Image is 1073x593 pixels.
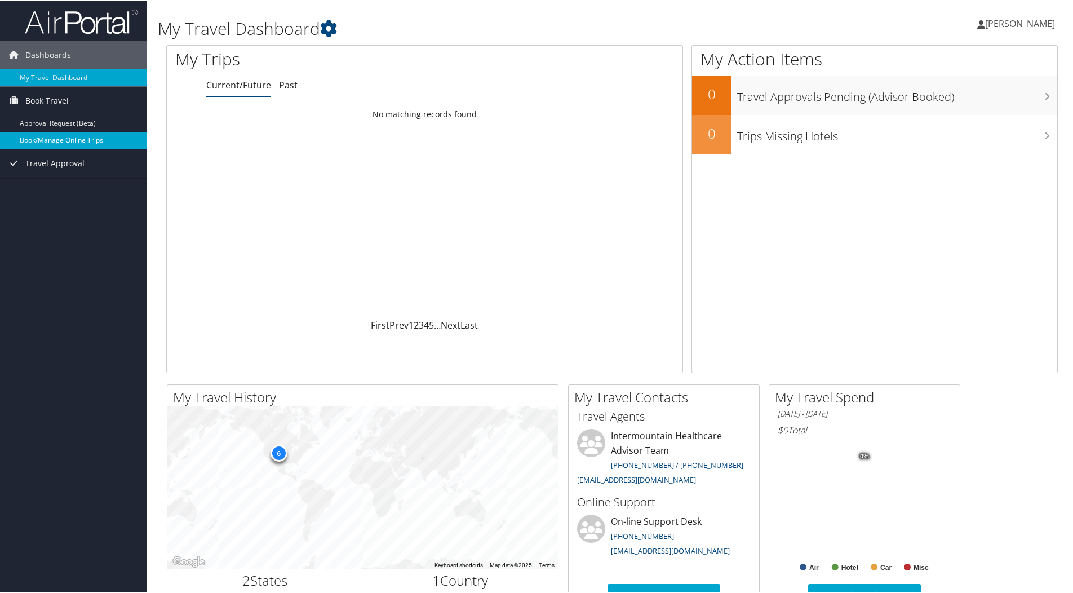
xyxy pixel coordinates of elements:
[25,40,71,68] span: Dashboards
[860,452,869,459] tspan: 0%
[539,561,555,567] a: Terms (opens in new tab)
[409,318,414,330] a: 1
[176,570,354,589] h2: States
[429,318,434,330] a: 5
[778,423,788,435] span: $0
[25,148,85,176] span: Travel Approval
[692,83,731,103] h2: 0
[778,408,951,418] h6: [DATE] - [DATE]
[737,122,1057,143] h3: Trips Missing Hotels
[692,114,1057,153] a: 0Trips Missing Hotels
[577,493,751,509] h3: Online Support
[571,514,756,560] li: On-line Support Desk
[577,408,751,423] h3: Travel Agents
[737,82,1057,104] h3: Travel Approvals Pending (Advisor Booked)
[490,561,532,567] span: Map data ©2025
[577,473,696,484] a: [EMAIL_ADDRESS][DOMAIN_NAME]
[574,387,759,406] h2: My Travel Contacts
[692,123,731,142] h2: 0
[460,318,478,330] a: Last
[611,545,730,555] a: [EMAIL_ADDRESS][DOMAIN_NAME]
[611,459,743,469] a: [PHONE_NUMBER] / [PHONE_NUMBER]
[371,570,550,589] h2: Country
[441,318,460,330] a: Next
[279,78,298,90] a: Past
[242,570,250,588] span: 2
[977,6,1066,39] a: [PERSON_NAME]
[414,318,419,330] a: 2
[170,554,207,568] img: Google
[434,318,441,330] span: …
[167,103,682,123] td: No matching records found
[424,318,429,330] a: 4
[434,560,483,568] button: Keyboard shortcuts
[389,318,409,330] a: Prev
[25,7,138,34] img: airportal-logo.png
[914,563,929,570] text: Misc
[809,563,819,570] text: Air
[158,16,764,39] h1: My Travel Dashboard
[985,16,1055,29] span: [PERSON_NAME]
[173,387,558,406] h2: My Travel History
[419,318,424,330] a: 3
[206,78,271,90] a: Current/Future
[25,86,69,114] span: Book Travel
[170,554,207,568] a: Open this area in Google Maps (opens a new window)
[270,444,287,461] div: 6
[880,563,892,570] text: Car
[692,74,1057,114] a: 0Travel Approvals Pending (Advisor Booked)
[841,563,858,570] text: Hotel
[692,46,1057,70] h1: My Action Items
[175,46,459,70] h1: My Trips
[778,423,951,435] h6: Total
[371,318,389,330] a: First
[775,387,960,406] h2: My Travel Spend
[611,530,674,540] a: [PHONE_NUMBER]
[432,570,440,588] span: 1
[571,428,756,488] li: Intermountain Healthcare Advisor Team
